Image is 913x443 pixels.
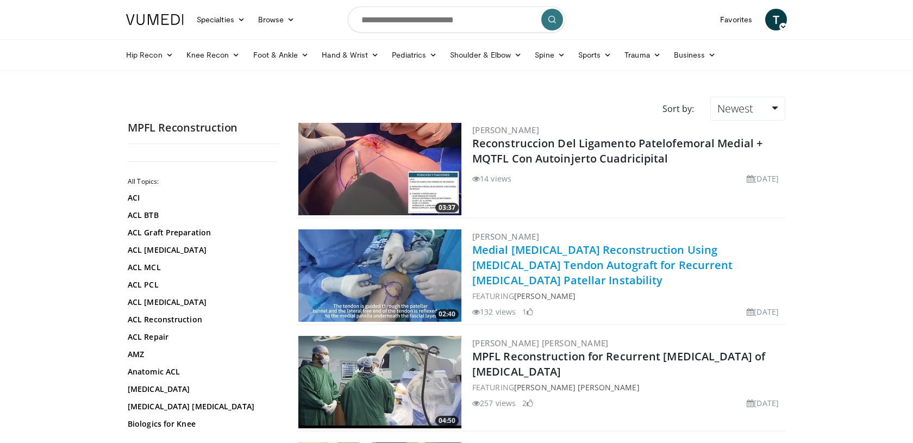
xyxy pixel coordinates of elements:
a: AMZ [128,349,274,360]
a: Knee Recon [180,44,247,66]
a: Foot & Ankle [247,44,316,66]
a: ACL BTB [128,210,274,221]
a: ACL [MEDICAL_DATA] [128,245,274,255]
a: Specialties [190,9,252,30]
a: Hip Recon [120,44,180,66]
a: MPFL Reconstruction for Recurrent [MEDICAL_DATA] of [MEDICAL_DATA] [472,349,765,379]
a: Favorites [714,9,759,30]
a: Browse [252,9,302,30]
span: 04:50 [435,416,459,426]
a: Business [667,44,723,66]
a: Reconstruccion Del Ligamento Patelofemoral Medial + MQTFL Con Autoinjerto Cuadricipital [472,136,762,166]
span: 02:40 [435,309,459,319]
img: 85872296-369f-4d0a-93b9-06439e7151c3.300x170_q85_crop-smart_upscale.jpg [298,229,461,322]
a: [PERSON_NAME] [472,124,539,135]
a: [PERSON_NAME] [PERSON_NAME] [472,338,609,348]
a: ACI [128,192,274,203]
a: Shoulder & Elbow [443,44,528,66]
li: 132 views [472,306,516,317]
a: Trauma [618,44,667,66]
a: [PERSON_NAME] [514,291,576,301]
li: 1 [522,306,533,317]
a: 03:37 [298,123,461,215]
span: 03:37 [435,203,459,213]
a: Sports [572,44,618,66]
div: FEATURING [472,382,783,393]
li: [DATE] [747,173,779,184]
li: 2 [522,397,533,409]
a: ACL MCL [128,262,274,273]
a: ACL Repair [128,332,274,342]
a: Newest [710,97,785,121]
a: Anatomic ACL [128,366,274,377]
a: 02:40 [298,229,461,322]
a: Spine [528,44,571,66]
span: Newest [717,101,753,116]
a: [PERSON_NAME] [PERSON_NAME] [514,382,640,392]
a: 04:50 [298,336,461,428]
a: Biologics for Knee [128,419,274,429]
li: 14 views [472,173,511,184]
img: 48f6f21f-43ea-44b1-a4e1-5668875d038e.300x170_q85_crop-smart_upscale.jpg [298,123,461,215]
img: VuMedi Logo [126,14,184,25]
a: [PERSON_NAME] [472,231,539,242]
img: 9788eed1-0287-45a2-92de-6679ccfddeb5.300x170_q85_crop-smart_upscale.jpg [298,336,461,428]
a: Hand & Wrist [315,44,385,66]
a: ACL [MEDICAL_DATA] [128,297,274,308]
a: Pediatrics [385,44,443,66]
li: [DATE] [747,306,779,317]
input: Search topics, interventions [348,7,565,33]
div: Sort by: [654,97,702,121]
a: [MEDICAL_DATA] [128,384,274,395]
a: [MEDICAL_DATA] [MEDICAL_DATA] [128,401,274,412]
a: Medial [MEDICAL_DATA] Reconstruction Using [MEDICAL_DATA] Tendon Autograft for Recurrent [MEDICAL... [472,242,733,288]
li: [DATE] [747,397,779,409]
li: 257 views [472,397,516,409]
h2: MPFL Reconstruction [128,121,280,135]
h2: All Topics: [128,177,277,186]
a: ACL PCL [128,279,274,290]
a: ACL Reconstruction [128,314,274,325]
div: FEATURING [472,290,783,302]
a: T [765,9,787,30]
a: ACL Graft Preparation [128,227,274,238]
